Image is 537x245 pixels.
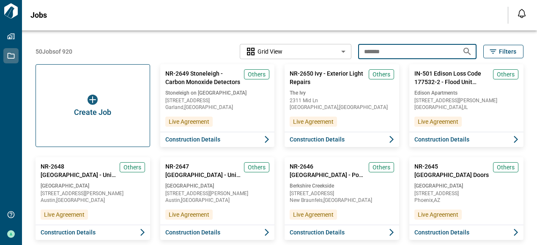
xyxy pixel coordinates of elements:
button: Construction Details [160,132,275,147]
span: Filters [499,47,516,56]
span: [STREET_ADDRESS] [290,191,394,196]
span: NR-2645 [GEOGRAPHIC_DATA] Doors [414,162,490,179]
span: 2311 Mid Ln [290,98,394,103]
span: [STREET_ADDRESS][PERSON_NAME] [165,191,270,196]
span: NR-2647 [GEOGRAPHIC_DATA] - Unit 2627 Flood [165,162,241,179]
span: Live Agreement [169,210,209,219]
span: Live Agreement [44,210,85,219]
span: Others [123,163,141,171]
span: NR-2650 Ivy - Exterior Light Repairs [290,69,365,86]
span: [STREET_ADDRESS] [165,98,270,103]
span: Garland , [GEOGRAPHIC_DATA] [165,105,270,110]
span: Construction Details [165,135,220,144]
span: Stoneleigh on [GEOGRAPHIC_DATA] [165,90,270,96]
span: Others [248,163,266,171]
button: Construction Details [409,225,524,240]
span: NR-2646 [GEOGRAPHIC_DATA] - Pool Fireplace [290,162,365,179]
span: 50 Jobs of 920 [36,47,72,56]
button: Construction Details [36,225,150,240]
span: Others [373,163,390,171]
span: Create Job [74,108,111,117]
span: IN-501 Edison Loss Code 177532-2 - Flood Unit Rebuild [414,69,490,86]
span: [STREET_ADDRESS][PERSON_NAME] [414,98,519,103]
span: [STREET_ADDRESS] [414,191,519,196]
img: icon button [88,95,98,105]
span: [GEOGRAPHIC_DATA] , [GEOGRAPHIC_DATA] [290,105,394,110]
span: [GEOGRAPHIC_DATA] , IL [414,105,519,110]
span: [GEOGRAPHIC_DATA] [41,182,145,189]
span: NR-2649 Stoneleigh - Carbon Monoxide Detectors [165,69,241,86]
button: Construction Details [409,132,524,147]
span: Others [497,70,515,79]
button: Construction Details [285,225,399,240]
span: Construction Details [290,228,345,237]
span: Others [248,70,266,79]
button: Construction Details [285,132,399,147]
span: [GEOGRAPHIC_DATA] [165,182,270,189]
span: Edison Apartments [414,90,519,96]
span: NR-2648 [GEOGRAPHIC_DATA] - Unit 1413 Flood [41,162,116,179]
button: Filters [483,45,523,58]
span: New Braunfels , [GEOGRAPHIC_DATA] [290,198,394,203]
span: Austin , [GEOGRAPHIC_DATA] [41,198,145,203]
span: Jobs [30,11,47,19]
span: Austin , [GEOGRAPHIC_DATA] [165,198,270,203]
span: The Ivy [290,90,394,96]
span: Others [373,70,390,79]
span: Live Agreement [169,117,209,126]
button: Construction Details [160,225,275,240]
span: Others [497,163,515,171]
span: Grid View [258,47,282,56]
span: Construction Details [41,228,96,237]
span: Construction Details [414,228,469,237]
span: [GEOGRAPHIC_DATA] [414,182,519,189]
span: Phoenix , AZ [414,198,519,203]
span: Berkshire Creekside [290,182,394,189]
div: Without label [240,43,351,60]
button: Search jobs [459,43,476,60]
span: Construction Details [290,135,345,144]
span: Construction Details [165,228,220,237]
span: Live Agreement [418,210,458,219]
span: Live Agreement [418,117,458,126]
span: [STREET_ADDRESS][PERSON_NAME] [41,191,145,196]
button: Open notification feed [515,7,529,20]
span: Live Agreement [293,210,334,219]
span: Construction Details [414,135,469,144]
span: Live Agreement [293,117,334,126]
